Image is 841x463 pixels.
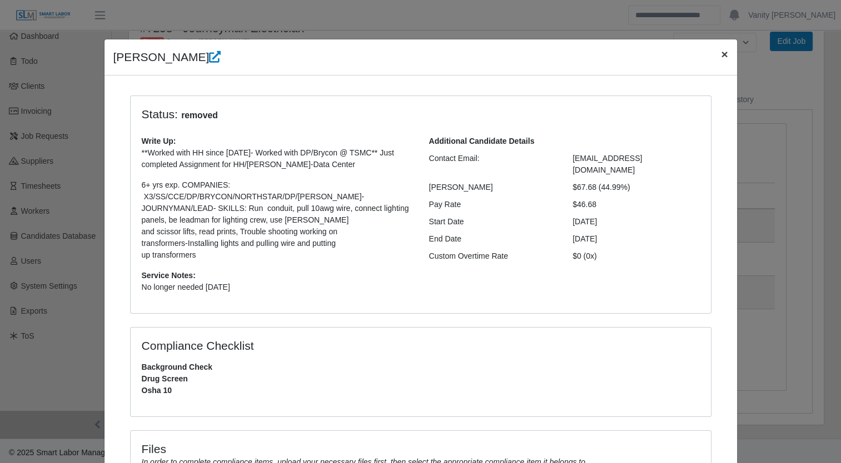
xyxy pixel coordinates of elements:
[142,107,556,122] h4: Status:
[142,281,412,293] p: No longer needed [DATE]
[421,199,565,210] div: Pay Rate
[421,233,565,245] div: End Date
[113,48,221,66] h4: [PERSON_NAME]
[142,147,412,170] p: **Worked with HH since [DATE]- Worked with DP/Brycon @ TSMC** Just completed Assignment for HH/[P...
[421,216,565,228] div: Start Date
[564,199,708,210] div: $46.68
[142,271,196,280] b: Service Notes:
[564,216,708,228] div: [DATE]
[429,137,535,145] b: Additional Candidate Details
[142,179,412,261] p: 6+ yrs exp. COMPANIES: X3/SS/CCE/DP/BRYCON/NORTHSTAR/DP/[PERSON_NAME]- JOURNYMAN/LEAD- SKILLS: Ru...
[142,339,508,353] h4: Compliance Checklist
[573,251,597,260] span: $0 (0x)
[421,153,565,176] div: Contact Email:
[564,182,708,193] div: $67.68 (44.99%)
[178,109,221,122] span: removed
[421,250,565,262] div: Custom Overtime Rate
[573,154,642,174] span: [EMAIL_ADDRESS][DOMAIN_NAME]
[142,373,700,385] span: Drug Screen
[721,48,728,61] span: ×
[573,234,597,243] span: [DATE]
[142,385,700,396] span: Osha 10
[142,137,176,145] b: Write Up:
[142,361,700,373] span: Background Check
[712,39,737,69] button: Close
[421,182,565,193] div: [PERSON_NAME]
